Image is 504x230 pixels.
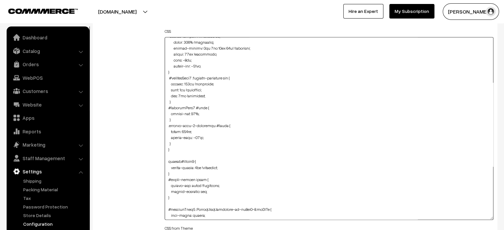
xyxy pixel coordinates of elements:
a: Shipping [22,177,87,184]
a: Customers [8,85,87,97]
a: Orders [8,58,87,70]
button: [PERSON_NAME] [443,3,499,20]
a: Website [8,99,87,111]
label: CSS [165,28,171,34]
a: Packing Material [22,186,87,193]
a: Marketing [8,139,87,151]
a: Apps [8,112,87,124]
a: Settings [8,165,87,177]
a: My Subscription [389,4,434,19]
a: Store Details [22,212,87,219]
a: Password Protection [22,203,87,210]
img: user [486,7,496,17]
a: Hire an Expert [343,4,383,19]
img: COMMMERCE [8,9,78,14]
a: Reports [8,125,87,137]
a: COMMMERCE [8,7,66,15]
a: Dashboard [8,31,87,43]
a: WebPOS [8,72,87,84]
textarea: .lore-ipsumdolo-sitametco { adipis-elitse: 99do; } @eiusm (tem-incid: 749ut) { .laboreeTdolOrem .... [165,37,494,220]
a: Catalog [8,45,87,57]
a: Tax [22,195,87,202]
button: [DOMAIN_NAME] [75,3,160,20]
a: Configuration [22,220,87,227]
a: Staff Management [8,152,87,164]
